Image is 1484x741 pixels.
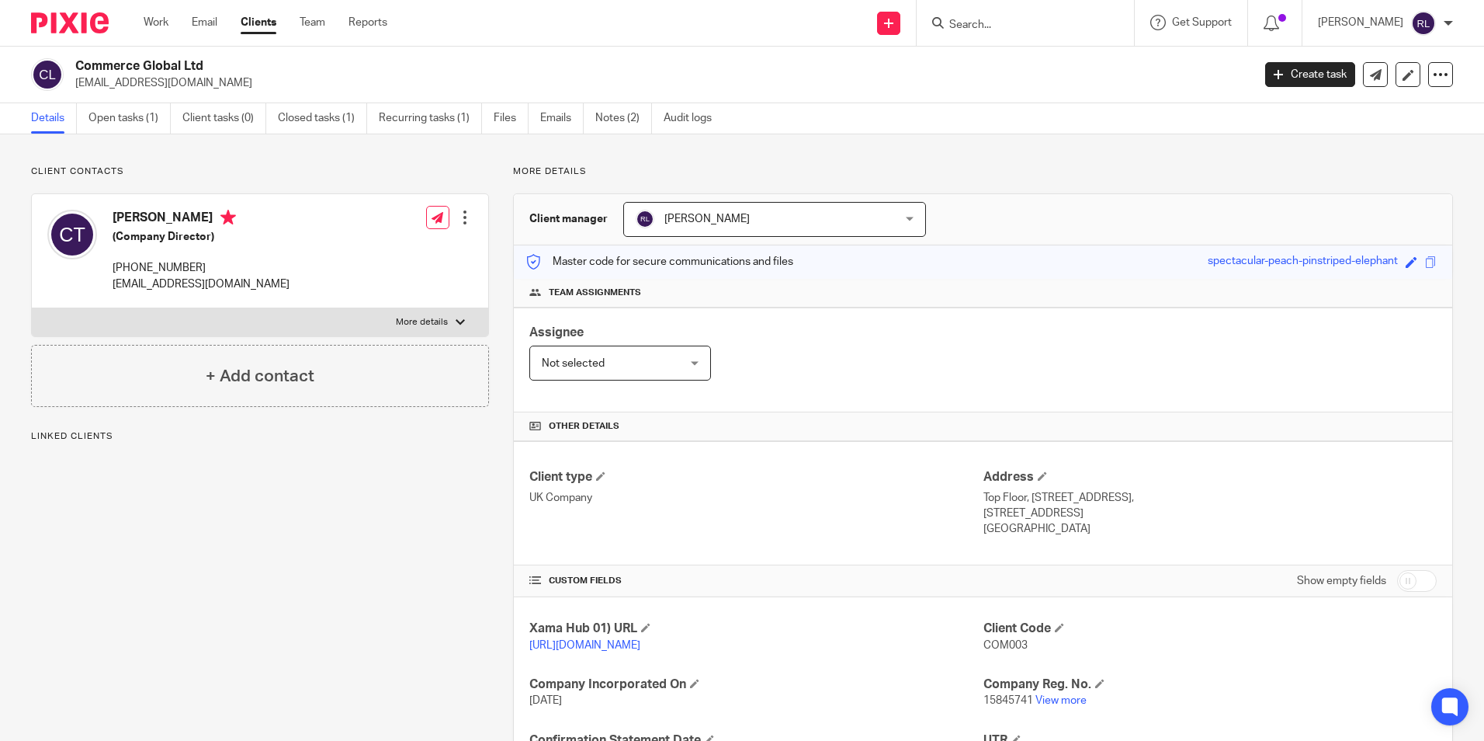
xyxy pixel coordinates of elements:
p: More details [513,165,1453,178]
h4: Client type [529,469,983,485]
a: Audit logs [664,103,723,134]
h3: Client manager [529,211,608,227]
a: Team [300,15,325,30]
a: [URL][DOMAIN_NAME] [529,640,640,651]
p: More details [396,316,448,329]
a: Details [31,103,77,134]
span: [PERSON_NAME] [664,214,750,224]
h4: CUSTOM FIELDS [529,575,983,587]
span: Assignee [529,326,584,339]
img: svg%3E [636,210,654,228]
p: [STREET_ADDRESS] [983,506,1437,521]
h5: (Company Director) [113,229,290,245]
a: Recurring tasks (1) [379,103,482,134]
h4: Company Incorporated On [529,677,983,693]
p: Top Floor, [STREET_ADDRESS], [983,490,1437,506]
p: [PHONE_NUMBER] [113,260,290,276]
h4: Address [983,469,1437,485]
div: spectacular-peach-pinstriped-elephant [1208,253,1398,271]
a: Email [192,15,217,30]
a: Open tasks (1) [88,103,171,134]
p: UK Company [529,490,983,506]
a: Notes (2) [595,103,652,134]
span: Get Support [1172,17,1232,28]
h4: [PERSON_NAME] [113,210,290,229]
p: Master code for secure communications and files [525,254,793,270]
a: Work [144,15,168,30]
a: Create task [1265,62,1355,87]
span: COM003 [983,640,1028,651]
a: Closed tasks (1) [278,103,367,134]
p: Client contacts [31,165,489,178]
h2: Commerce Global Ltd [75,58,1008,75]
i: Primary [220,210,236,225]
span: Not selected [542,358,605,369]
p: [PERSON_NAME] [1318,15,1403,30]
a: Reports [348,15,387,30]
img: Pixie [31,12,109,33]
h4: Client Code [983,621,1437,637]
a: Clients [241,15,276,30]
span: [DATE] [529,695,562,706]
a: Emails [540,103,584,134]
a: View more [1035,695,1087,706]
p: [EMAIL_ADDRESS][DOMAIN_NAME] [113,277,290,292]
span: Other details [549,420,619,433]
label: Show empty fields [1297,573,1386,589]
h4: Xama Hub 01) URL [529,621,983,637]
h4: + Add contact [206,364,314,388]
span: 15845741 [983,695,1033,706]
img: svg%3E [1411,11,1436,36]
h4: Company Reg. No. [983,677,1437,693]
p: Linked clients [31,430,489,443]
img: svg%3E [31,58,64,91]
p: [EMAIL_ADDRESS][DOMAIN_NAME] [75,75,1242,91]
span: Team assignments [549,287,641,299]
a: Files [494,103,529,134]
input: Search [948,19,1087,33]
a: Client tasks (0) [182,103,266,134]
p: [GEOGRAPHIC_DATA] [983,521,1437,537]
img: svg%3E [47,210,97,259]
